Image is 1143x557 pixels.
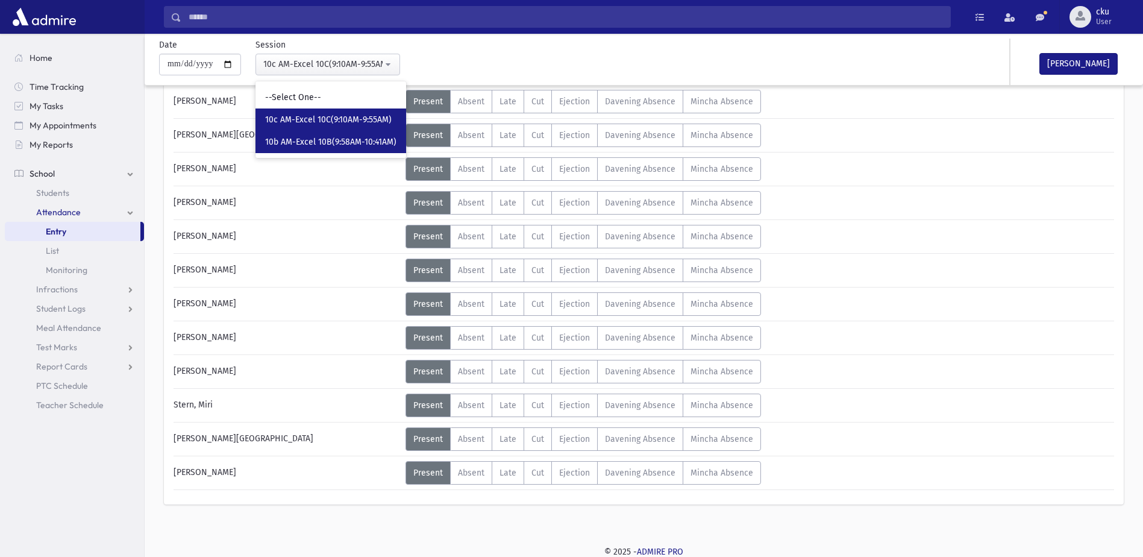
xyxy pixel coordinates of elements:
[406,394,761,417] div: AttTypes
[559,130,590,140] span: Ejection
[1096,17,1112,27] span: User
[499,265,516,275] span: Late
[406,124,761,147] div: AttTypes
[36,342,77,353] span: Test Marks
[406,326,761,350] div: AttTypes
[168,360,406,383] div: [PERSON_NAME]
[458,367,484,377] span: Absent
[36,207,81,218] span: Attendance
[690,96,753,107] span: Mincha Absence
[5,280,144,299] a: Infractions
[5,299,144,318] a: Student Logs
[168,157,406,181] div: [PERSON_NAME]
[406,157,761,181] div: AttTypes
[5,395,144,415] a: Teacher Schedule
[5,183,144,203] a: Students
[413,367,443,377] span: Present
[413,164,443,174] span: Present
[30,120,96,131] span: My Appointments
[531,400,544,411] span: Cut
[265,114,392,126] span: 10c AM-Excel 10C(9:10AM-9:55AM)
[605,333,675,343] span: Davening Absence
[255,54,400,75] button: 10c AM-Excel 10C(9:10AM-9:55AM)
[168,427,406,451] div: [PERSON_NAME][GEOGRAPHIC_DATA]
[168,124,406,147] div: [PERSON_NAME][GEOGRAPHIC_DATA]
[690,164,753,174] span: Mincha Absence
[263,58,383,71] div: 10c AM-Excel 10C(9:10AM-9:55AM)
[159,39,177,51] label: Date
[531,96,544,107] span: Cut
[36,303,86,314] span: Student Logs
[265,136,396,148] span: 10b AM-Excel 10B(9:58AM-10:41AM)
[5,135,144,154] a: My Reports
[559,367,590,377] span: Ejection
[168,191,406,215] div: [PERSON_NAME]
[413,333,443,343] span: Present
[413,130,443,140] span: Present
[499,231,516,242] span: Late
[605,265,675,275] span: Davening Absence
[5,338,144,357] a: Test Marks
[413,231,443,242] span: Present
[531,265,544,275] span: Cut
[1096,7,1112,17] span: cku
[168,90,406,113] div: [PERSON_NAME]
[605,367,675,377] span: Davening Absence
[559,468,590,478] span: Ejection
[690,299,753,309] span: Mincha Absence
[559,96,590,107] span: Ejection
[406,225,761,248] div: AttTypes
[413,468,443,478] span: Present
[406,292,761,316] div: AttTypes
[499,434,516,444] span: Late
[499,468,516,478] span: Late
[5,260,144,280] a: Monitoring
[458,231,484,242] span: Absent
[168,326,406,350] div: [PERSON_NAME]
[458,333,484,343] span: Absent
[499,130,516,140] span: Late
[1039,53,1118,75] button: [PERSON_NAME]
[413,299,443,309] span: Present
[5,116,144,135] a: My Appointments
[5,357,144,376] a: Report Cards
[30,101,63,112] span: My Tasks
[406,259,761,282] div: AttTypes
[531,333,544,343] span: Cut
[36,380,88,391] span: PTC Schedule
[413,434,443,444] span: Present
[605,96,675,107] span: Davening Absence
[458,299,484,309] span: Absent
[690,265,753,275] span: Mincha Absence
[605,130,675,140] span: Davening Absence
[559,299,590,309] span: Ejection
[458,96,484,107] span: Absent
[168,394,406,417] div: Stern, Miri
[30,81,84,92] span: Time Tracking
[690,434,753,444] span: Mincha Absence
[36,361,87,372] span: Report Cards
[605,299,675,309] span: Davening Absence
[605,164,675,174] span: Davening Absence
[690,468,753,478] span: Mincha Absence
[559,231,590,242] span: Ejection
[690,367,753,377] span: Mincha Absence
[559,333,590,343] span: Ejection
[458,164,484,174] span: Absent
[690,333,753,343] span: Mincha Absence
[406,90,761,113] div: AttTypes
[5,96,144,116] a: My Tasks
[413,198,443,208] span: Present
[5,203,144,222] a: Attendance
[406,360,761,383] div: AttTypes
[499,367,516,377] span: Late
[458,400,484,411] span: Absent
[46,265,87,275] span: Monitoring
[5,48,144,68] a: Home
[559,434,590,444] span: Ejection
[36,400,104,411] span: Teacher Schedule
[559,400,590,411] span: Ejection
[605,198,675,208] span: Davening Absence
[168,292,406,316] div: [PERSON_NAME]
[559,265,590,275] span: Ejection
